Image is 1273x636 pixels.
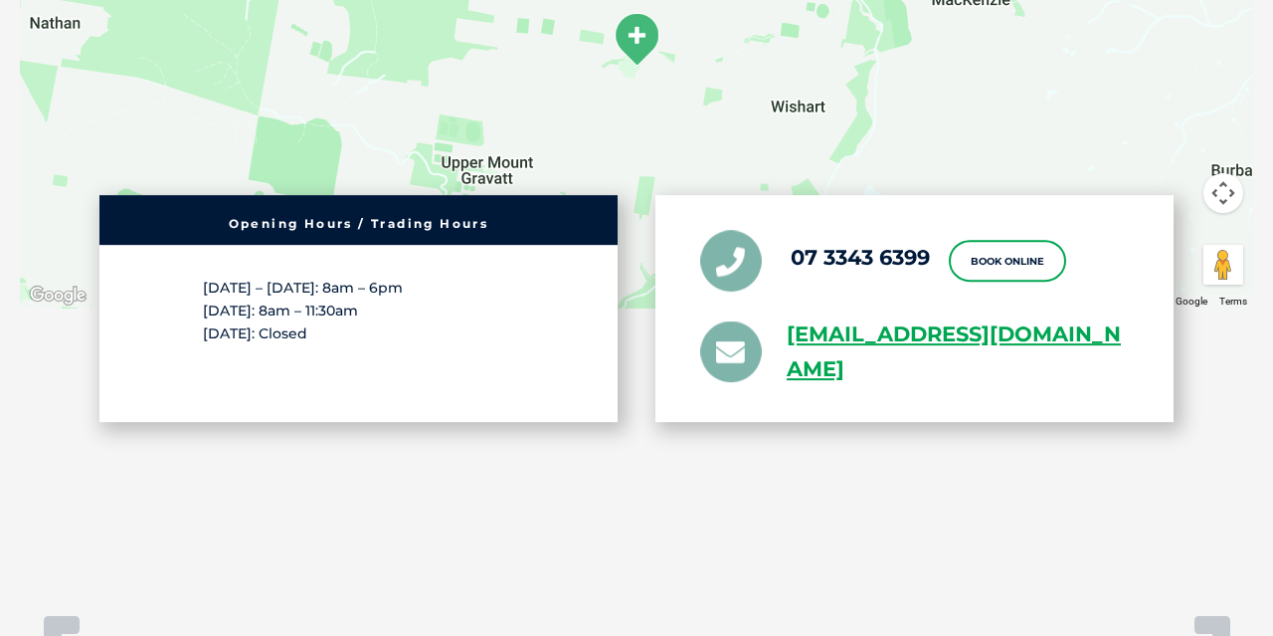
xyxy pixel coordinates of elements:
p: [DATE] – [DATE]: 8am – 6pm [DATE]: 8am – 11:30am [DATE]: Closed [203,277,514,346]
h6: Opening Hours / Trading Hours [109,218,608,230]
button: Map camera controls [1203,173,1243,213]
button: Search [1234,91,1254,110]
a: 07 3343 6399 [791,245,930,270]
a: [EMAIL_ADDRESS][DOMAIN_NAME] [787,318,1129,387]
a: Book Online [949,240,1066,282]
